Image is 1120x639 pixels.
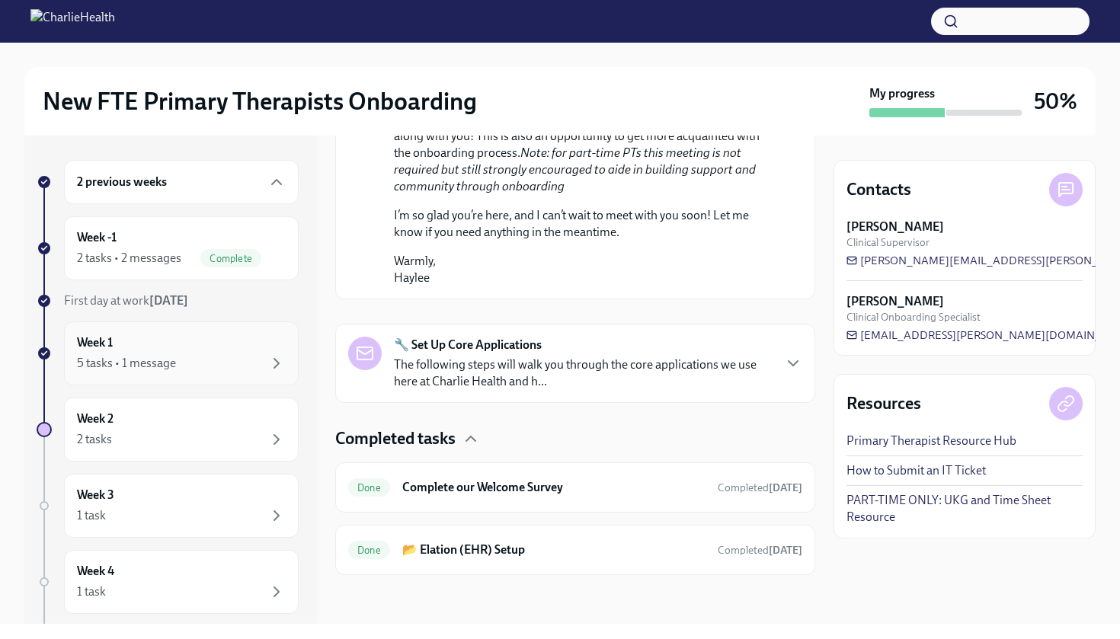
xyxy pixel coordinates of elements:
span: Complete [200,253,261,264]
h6: Week 3 [77,487,114,503]
strong: [DATE] [769,481,802,494]
p: I’m so glad you’re here, and I can’t wait to meet with you soon! Let me know if you need anything... [394,207,778,241]
h6: 📂 Elation (EHR) Setup [402,542,706,558]
h6: Week -1 [77,229,117,246]
div: 1 task [77,507,106,524]
strong: 🔧 Set Up Core Applications [394,337,542,353]
a: First day at work[DATE] [37,292,299,309]
span: Done [348,545,390,556]
h4: Resources [846,392,921,415]
span: Clinical Onboarding Specialist [846,310,981,324]
span: Completed [718,481,802,494]
strong: [PERSON_NAME] [846,219,944,235]
div: 2 tasks [77,431,112,448]
a: Week 15 tasks • 1 message [37,321,299,385]
a: Primary Therapist Resource Hub [846,433,1016,449]
p: This meeting is for me to get to know you as well as for you to connect with other primary therap... [394,94,778,195]
strong: My progress [869,85,935,102]
div: 2 previous weeks [64,160,299,204]
h6: Week 2 [77,411,114,427]
h6: Complete our Welcome Survey [402,479,706,496]
span: Completed [718,544,802,557]
strong: [DATE] [149,293,188,308]
a: Week -12 tasks • 2 messagesComplete [37,216,299,280]
strong: [PERSON_NAME] [846,293,944,310]
span: September 12th, 2025 17:54 [718,481,802,495]
strong: [DATE] [769,544,802,557]
h2: New FTE Primary Therapists Onboarding [43,86,477,117]
h4: Completed tasks [335,427,456,450]
span: First day at work [64,293,188,308]
p: The following steps will walk you through the core applications we use here at Charlie Health and... [394,356,772,390]
span: September 19th, 2025 09:43 [718,543,802,558]
span: Clinical Supervisor [846,235,930,250]
span: Done [348,482,390,494]
h6: Week 4 [77,563,114,580]
div: Completed tasks [335,427,815,450]
a: Week 41 task [37,550,299,614]
div: 5 tasks • 1 message [77,355,176,372]
a: Done📂 Elation (EHR) SetupCompleted[DATE] [348,538,802,562]
a: PART-TIME ONLY: UKG and Time Sheet Resource [846,492,1083,526]
div: 2 tasks • 2 messages [77,250,181,267]
h6: Week 1 [77,334,113,351]
img: CharlieHealth [30,9,115,34]
a: Week 22 tasks [37,398,299,462]
em: Note: for part-time PTs this meeting is not required but still strongly encouraged to aide in bui... [394,145,756,193]
a: How to Submit an IT Ticket [846,462,986,479]
h3: 50% [1034,88,1077,115]
a: DoneComplete our Welcome SurveyCompleted[DATE] [348,475,802,500]
h6: 2 previous weeks [77,174,167,190]
p: Warmly, Haylee [394,253,778,286]
h4: Contacts [846,178,911,201]
a: Week 31 task [37,474,299,538]
div: 1 task [77,583,106,600]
